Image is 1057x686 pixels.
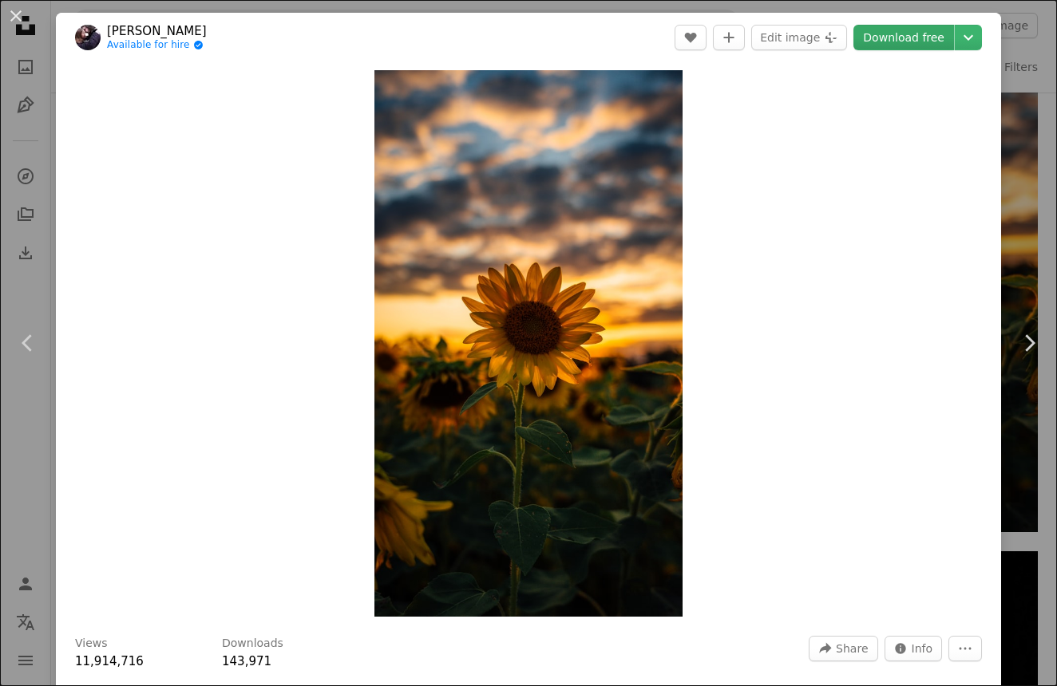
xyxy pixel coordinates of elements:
h3: Downloads [222,636,283,652]
button: Share this image [809,636,877,661]
button: Add to Collection [713,25,745,50]
img: selective focus photography of yellow sunflower field during golden hour [374,70,682,617]
h3: Views [75,636,108,652]
span: 143,971 [222,654,271,668]
button: Stats about this image [885,636,943,661]
a: Download free [853,25,954,50]
span: Info [912,637,933,660]
span: 11,914,716 [75,654,144,668]
button: Edit image [751,25,847,50]
button: Choose download size [955,25,982,50]
a: [PERSON_NAME] [107,23,207,39]
a: Available for hire [107,39,207,52]
button: More Actions [948,636,982,661]
a: Next [1001,266,1057,420]
button: Zoom in on this image [374,70,682,617]
img: Go to Mike Marrah's profile [75,25,101,50]
button: Like [675,25,707,50]
span: Share [836,637,868,660]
